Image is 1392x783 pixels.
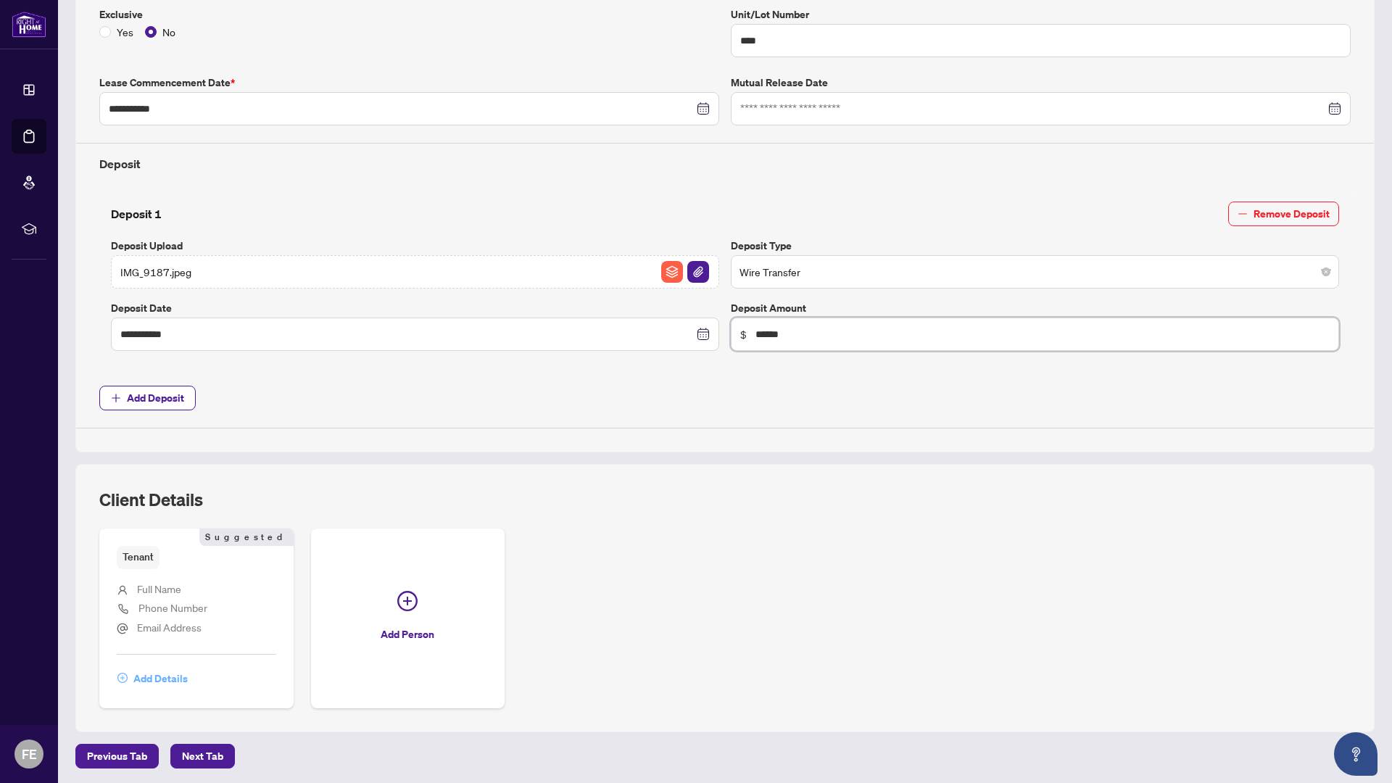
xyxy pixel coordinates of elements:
label: Deposit Date [111,300,719,316]
span: IMG_9187.jpegFile ArchiveFile Attachement [111,255,719,289]
span: Tenant [117,546,159,568]
button: Next Tab [170,744,235,768]
span: plus-circle [397,591,418,611]
label: Unit/Lot Number [731,7,1351,22]
span: Suggested [199,529,294,546]
button: Add Details [117,666,188,691]
span: plus [111,393,121,403]
span: No [157,24,181,40]
h4: Deposit 1 [111,205,162,223]
label: Exclusive [99,7,719,22]
span: close-circle [1322,268,1330,276]
h2: Client Details [99,488,203,511]
span: IMG_9187.jpeg [120,264,191,280]
button: File Attachement [687,260,710,283]
button: Add Person [311,529,505,708]
span: Yes [111,24,139,40]
h4: Deposit [99,155,1351,173]
label: Lease Commencement Date [99,75,719,91]
span: Wire Transfer [739,258,1330,286]
span: Add Details [133,667,188,690]
button: Previous Tab [75,744,159,768]
span: Add Person [381,623,434,646]
span: Full Name [137,582,181,595]
label: Deposit Amount [731,300,1339,316]
span: FE [22,744,37,764]
button: Add Deposit [99,386,196,410]
span: Next Tab [182,745,223,768]
span: Add Deposit [127,386,184,410]
img: logo [12,11,46,38]
button: Remove Deposit [1228,202,1339,226]
span: plus-circle [117,673,128,683]
span: Previous Tab [87,745,147,768]
img: File Archive [661,261,683,283]
span: Phone Number [138,601,207,614]
span: $ [740,326,747,342]
img: File Attachement [687,261,709,283]
span: Email Address [137,621,202,634]
button: File Archive [660,260,684,283]
button: Open asap [1334,732,1377,776]
span: minus [1238,209,1248,219]
label: Deposit Upload [111,238,719,254]
span: Remove Deposit [1254,202,1330,225]
label: Mutual Release Date [731,75,1351,91]
label: Deposit Type [731,238,1339,254]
